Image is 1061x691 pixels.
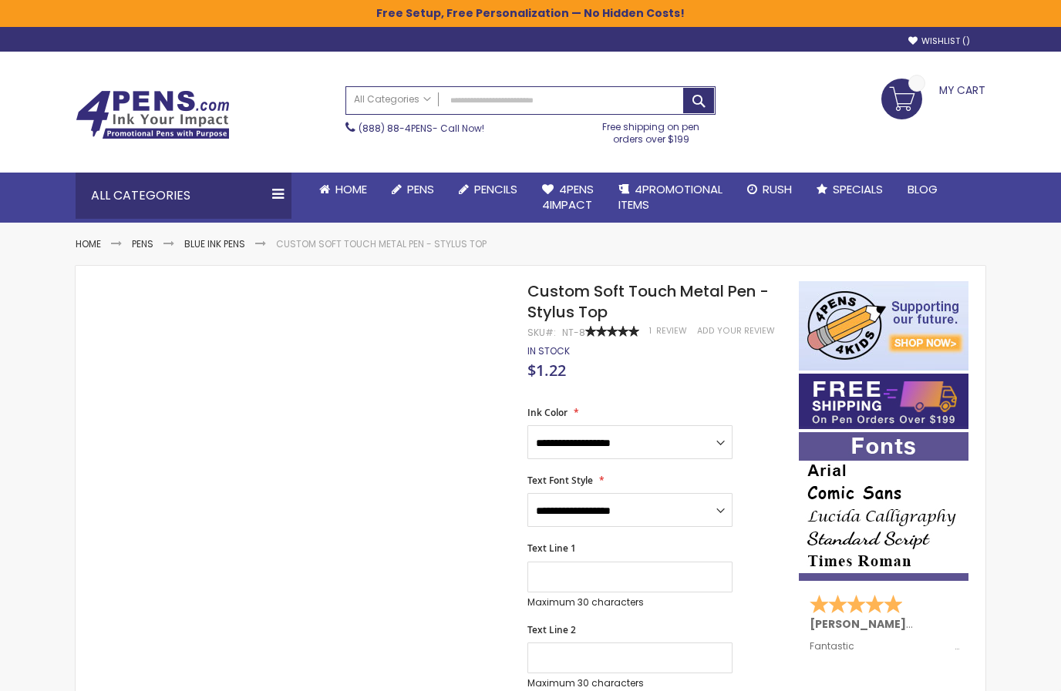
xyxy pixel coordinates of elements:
span: - Call Now! [359,122,484,135]
span: Text Line 1 [527,542,576,555]
div: Free shipping on pen orders over $199 [587,115,716,146]
span: 4Pens 4impact [542,181,594,213]
a: All Categories [346,87,439,112]
a: Pens [379,173,446,206]
span: 4PROMOTIONAL ITEMS [618,181,722,213]
a: Specials [804,173,895,206]
div: Fantastic [810,641,959,652]
span: Pens [407,181,434,197]
a: Pencils [446,173,530,206]
span: Ink Color [527,406,568,419]
span: [PERSON_NAME] [810,616,911,632]
span: Text Font Style [527,474,593,487]
span: All Categories [354,93,431,106]
a: 1 Review [649,325,689,337]
a: Home [76,237,101,250]
img: Free shipping on orders over $199 [799,374,968,429]
div: 100% [585,326,639,337]
a: Home [307,173,379,206]
a: Pens [132,237,153,250]
span: 1 [649,325,652,337]
div: NT-8 [562,327,585,339]
span: Text Line 2 [527,623,576,636]
span: Pencils [474,181,517,197]
a: Blog [895,173,950,206]
span: Home [335,181,367,197]
img: font-personalization-examples [799,432,968,581]
a: Add Your Review [697,325,775,337]
span: Custom Soft Touch Metal Pen - Stylus Top [527,280,769,323]
p: Maximum 30 characters [527,677,733,689]
div: Availability [527,345,570,357]
strong: SKU [527,326,556,339]
a: Wishlist [908,35,970,47]
li: Custom Soft Touch Metal Pen - Stylus Top [276,238,487,250]
span: $1.22 [527,360,566,381]
div: All Categories [76,173,291,219]
span: Review [656,325,687,337]
a: (888) 88-4PENS [359,122,433,135]
span: In stock [527,344,570,357]
span: Specials [833,181,883,197]
a: 4Pens4impact [530,173,606,223]
p: Maximum 30 characters [527,596,733,609]
span: Blog [908,181,938,197]
span: Rush [763,181,792,197]
a: 4PROMOTIONALITEMS [606,173,735,223]
img: 4Pens Custom Pens and Promotional Products [76,90,230,139]
img: 4pens 4 kids [799,281,968,371]
a: Rush [735,173,804,206]
a: Blue ink Pens [184,237,245,250]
